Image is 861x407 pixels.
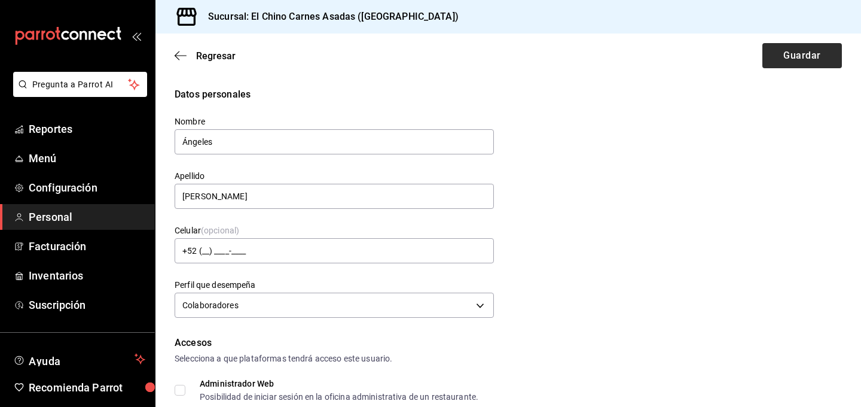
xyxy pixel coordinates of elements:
span: Facturación [29,238,145,254]
span: Recomienda Parrot [29,379,145,396]
button: open_drawer_menu [132,31,141,41]
button: Pregunta a Parrot AI [13,72,147,97]
h3: Sucursal: El Chino Carnes Asadas ([GEOGRAPHIC_DATA]) [199,10,459,24]
a: Pregunta a Parrot AI [8,87,147,99]
label: Nombre [175,117,494,126]
span: Reportes [29,121,145,137]
span: Menú [29,150,145,166]
div: Datos personales [175,87,842,102]
span: Pregunta a Parrot AI [32,78,129,91]
button: Guardar [762,43,842,68]
label: Celular [175,226,494,235]
div: Accesos [175,336,842,350]
span: Inventarios [29,268,145,284]
span: Regresar [196,50,236,62]
label: Perfil que desempeña [175,281,494,289]
div: Administrador Web [200,379,478,388]
span: (opcional) [201,226,239,235]
span: Personal [29,209,145,225]
div: Posibilidad de iniciar sesión en la oficina administrativa de un restaurante. [200,393,478,401]
label: Apellido [175,172,494,180]
span: Ayuda [29,352,130,366]
div: Colaboradores [175,293,494,318]
span: Configuración [29,180,145,196]
span: Suscripción [29,297,145,313]
button: Regresar [175,50,236,62]
div: Selecciona a que plataformas tendrá acceso este usuario. [175,353,842,365]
